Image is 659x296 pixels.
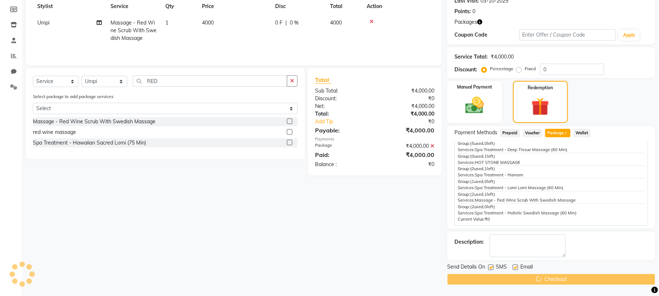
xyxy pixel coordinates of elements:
[275,19,282,27] span: 0 F
[310,87,375,95] div: Sub Total:
[475,185,563,190] span: Spa Treatment - Lomi Lomi Massage (60 Min)
[458,172,475,177] span: Services:
[470,166,474,171] span: (0
[375,102,440,110] div: ₹4,000.00
[375,87,440,95] div: ₹4,000.00
[315,76,332,84] span: Total
[573,129,591,137] span: Wallet
[528,85,553,91] label: Redemption
[458,147,475,152] span: Services:
[310,118,386,125] a: Add Tip
[310,126,375,135] div: Payable:
[458,198,475,203] span: Services:
[375,161,440,168] div: ₹0
[475,210,577,216] span: Spa Treatment - Holistic Swedish Massage (60 Min)
[564,131,568,136] span: 1
[33,139,146,147] div: Spa Treatment - Hawaiian Sacred Lomi (75 Min)
[310,161,375,168] div: Balance :
[458,141,470,146] span: Group:
[33,93,113,100] label: Select package to add package services
[447,263,485,272] span: Send Details On
[458,192,470,197] span: Group:
[470,179,474,184] span: (1
[386,118,440,125] div: ₹0
[496,263,507,272] span: SMS
[460,95,490,116] img: _cash.svg
[458,166,470,171] span: Group:
[525,65,536,72] label: Fixed
[470,204,474,209] span: (2
[484,204,487,209] span: 0
[475,160,520,165] span: HOT STONE MASSAGE
[37,19,49,26] span: Umpi
[520,263,533,272] span: Email
[470,192,495,197] span: used, left)
[484,179,487,184] span: 0
[454,66,477,74] div: Discount:
[458,217,485,222] span: Current Value:
[458,210,475,216] span: Services:
[484,154,487,159] span: 1
[310,95,375,102] div: Discount:
[454,18,477,26] span: Packages
[202,19,214,26] span: 4000
[454,8,471,15] div: Points:
[310,102,375,110] div: Net:
[475,172,523,177] span: Spa Treatment - Hamam
[454,31,519,39] div: Coupon Code
[526,95,555,118] img: _gift.svg
[310,142,375,150] div: Package
[458,160,475,165] span: Services:
[315,136,434,142] div: Payments
[165,19,168,26] span: 1
[470,192,474,197] span: (2
[470,141,474,146] span: (5
[519,29,616,41] input: Enter Offer / Coupon Code
[484,192,487,197] span: 1
[458,204,470,209] span: Group:
[470,204,495,209] span: used, left)
[458,185,475,190] span: Services:
[523,129,542,137] span: Voucher
[470,141,495,146] span: used, left)
[375,110,440,118] div: ₹4,000.00
[133,75,287,87] input: Search or Scan
[375,142,440,150] div: ₹4,000.00
[457,84,492,90] label: Manual Payment
[375,95,440,102] div: ₹0
[111,19,157,41] span: Massage - Red Wine Scrub With Swedish Massage
[619,30,640,41] button: Apply
[484,166,487,171] span: 1
[475,198,576,203] span: Massage - Red Wine Scrub With Swedish Massage
[285,19,287,27] span: |
[375,150,440,159] div: ₹4,000.00
[458,154,470,159] span: Group:
[330,19,342,26] span: 4000
[470,154,474,159] span: (0
[458,179,470,184] span: Group:
[475,147,568,152] span: Spa Treatment - Deep Tissue Massage (60 Min)
[290,19,299,27] span: 0 %
[33,118,156,125] div: Massage - Red Wine Scrub With Swedish Massage
[454,53,488,61] div: Service Total:
[310,150,375,159] div: Paid:
[490,65,513,72] label: Percentage
[500,129,520,137] span: Prepaid
[484,141,487,146] span: 0
[454,238,484,246] div: Description:
[470,154,495,159] span: used, left)
[545,129,570,137] span: Package
[454,129,497,136] span: Payment Methods
[485,217,490,222] span: ₹0
[491,53,514,61] div: ₹4,000.00
[470,179,495,184] span: used, left)
[33,128,76,136] div: red wine massage
[472,8,475,15] div: 0
[470,166,495,171] span: used, left)
[375,126,440,135] div: ₹4,000.00
[310,110,375,118] div: Total:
